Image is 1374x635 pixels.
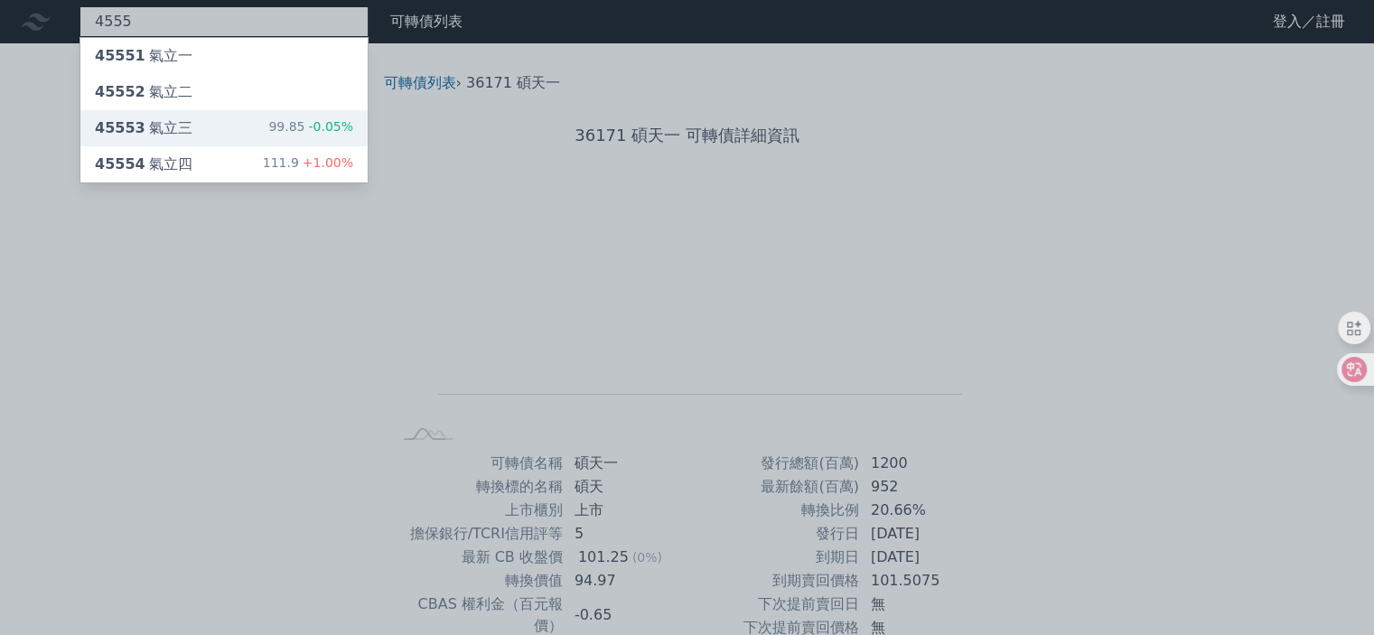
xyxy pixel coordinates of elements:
[95,155,145,173] span: 45554
[268,117,353,139] div: 99.85
[80,38,368,74] a: 45551氣立一
[95,154,192,175] div: 氣立四
[95,117,192,139] div: 氣立三
[95,47,145,64] span: 45551
[80,74,368,110] a: 45552氣立二
[80,110,368,146] a: 45553氣立三 99.85-0.05%
[299,155,353,170] span: +1.00%
[95,119,145,136] span: 45553
[80,146,368,182] a: 45554氣立四 111.9+1.00%
[263,154,353,175] div: 111.9
[95,83,145,100] span: 45552
[1284,548,1374,635] iframe: Chat Widget
[95,81,192,103] div: 氣立二
[95,45,192,67] div: 氣立一
[1284,548,1374,635] div: 聊天小工具
[304,119,353,134] span: -0.05%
